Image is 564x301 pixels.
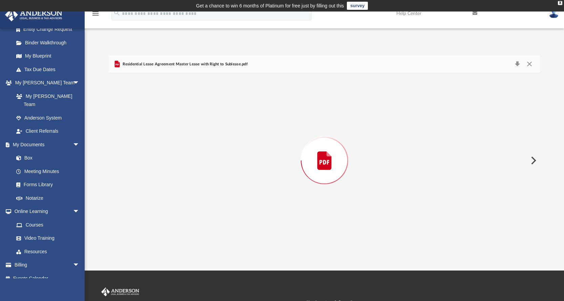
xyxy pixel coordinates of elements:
[9,218,86,232] a: Courses
[525,151,540,170] button: Next File
[91,13,100,18] a: menu
[91,9,100,18] i: menu
[347,2,368,10] a: survey
[113,9,121,17] i: search
[73,258,86,272] span: arrow_drop_down
[196,2,344,10] div: Get a chance to win 6 months of Platinum for free just by filling out this
[5,205,86,218] a: Online Learningarrow_drop_down
[9,111,86,125] a: Anderson System
[9,165,86,178] a: Meeting Minutes
[109,56,540,248] div: Preview
[9,232,83,245] a: Video Training
[511,60,523,69] button: Download
[73,205,86,219] span: arrow_drop_down
[9,89,83,111] a: My [PERSON_NAME] Team
[9,191,86,205] a: Notarize
[9,36,90,49] a: Binder Walkthrough
[100,287,141,296] img: Anderson Advisors Platinum Portal
[5,272,90,285] a: Events Calendar
[3,8,64,21] img: Anderson Advisors Platinum Portal
[558,1,562,5] div: close
[9,49,86,63] a: My Blueprint
[5,138,86,151] a: My Documentsarrow_drop_down
[9,178,83,192] a: Forms Library
[523,60,536,69] button: Close
[5,76,86,90] a: My [PERSON_NAME] Teamarrow_drop_down
[73,76,86,90] span: arrow_drop_down
[9,125,86,138] a: Client Referrals
[9,23,90,36] a: Entity Change Request
[549,8,559,18] img: User Pic
[73,138,86,152] span: arrow_drop_down
[5,258,90,272] a: Billingarrow_drop_down
[9,151,83,165] a: Box
[9,245,86,258] a: Resources
[121,61,248,67] span: Residential Lease Agreement Master Lease with Right to Sublease.pdf
[9,63,90,76] a: Tax Due Dates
